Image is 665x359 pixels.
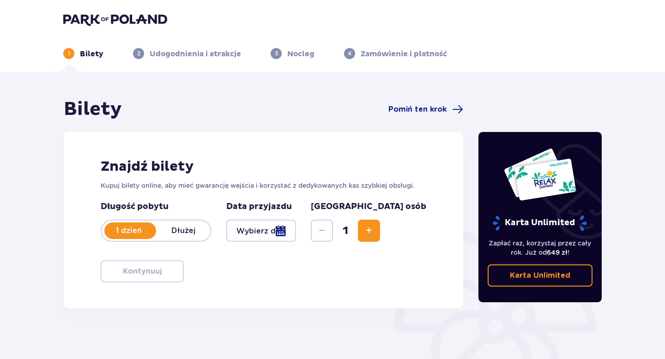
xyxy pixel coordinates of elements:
[488,264,593,287] a: Karta Unlimited
[361,49,447,59] p: Zamówienie i płatność
[335,224,356,238] span: 1
[133,48,241,59] div: 2Udogodnienia i atrakcje
[101,158,426,175] h2: Znajdź bilety
[123,266,162,276] p: Kontynuuj
[492,215,588,231] p: Karta Unlimited
[101,181,426,190] p: Kupuj bilety online, aby mieć gwarancję wejścia i korzystać z dedykowanych kas szybkiej obsługi.
[101,260,184,282] button: Kontynuuj
[150,49,241,59] p: Udogodnienia i atrakcje
[80,49,103,59] p: Bilety
[488,239,593,257] p: Zapłać raz, korzystaj przez cały rok. Już od !
[68,49,70,58] p: 1
[137,49,140,58] p: 2
[63,13,167,26] img: Park of Poland logo
[311,201,426,212] p: [GEOGRAPHIC_DATA] osób
[156,226,211,236] p: Dłużej
[388,104,463,115] a: Pomiń ten krok
[101,201,212,212] p: Długość pobytu
[358,220,380,242] button: Zwiększ
[226,201,292,212] p: Data przyjazdu
[348,49,351,58] p: 4
[510,270,570,281] p: Karta Unlimited
[344,48,447,59] div: 4Zamówienie i płatność
[102,226,156,236] p: 1 dzień
[63,48,103,59] div: 1Bilety
[271,48,314,59] div: 3Nocleg
[388,104,447,114] span: Pomiń ten krok
[287,49,314,59] p: Nocleg
[275,49,278,58] p: 3
[503,148,577,201] img: Dwie karty całoroczne do Suntago z napisem 'UNLIMITED RELAX', na białym tle z tropikalnymi liśćmi...
[547,249,568,256] span: 649 zł
[64,98,122,121] h1: Bilety
[311,220,333,242] button: Zmniejsz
